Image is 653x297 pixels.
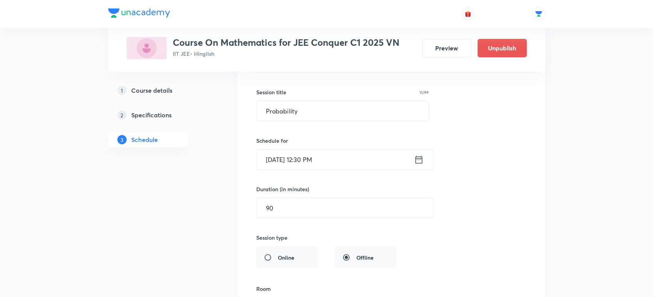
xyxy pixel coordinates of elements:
[256,185,309,193] h6: Duration (in minutes)
[257,101,429,121] input: A great title is short, clear and descriptive
[256,88,286,96] h6: Session title
[117,135,127,144] p: 3
[464,10,471,17] img: avatar
[257,198,433,218] input: 90
[131,135,158,144] h5: Schedule
[532,7,545,20] img: Abhishek Singh
[127,37,167,59] img: 7F491FFD-1548-4457-ADE6-50725907FB56_plus.png
[419,90,429,94] p: 11/99
[117,110,127,120] p: 2
[108,8,170,18] img: Company Logo
[131,86,172,95] h5: Course details
[256,137,429,145] h6: Schedule for
[131,110,172,120] h5: Specifications
[256,285,271,293] h6: Room
[108,107,213,123] a: 2Specifications
[478,39,527,57] button: Unpublish
[108,8,170,20] a: Company Logo
[422,39,471,57] button: Preview
[173,37,399,48] h3: Course On Mathematics for JEE Conquer C1 2025 VN
[108,83,213,98] a: 1Course details
[256,234,287,242] h6: Session type
[173,50,399,58] p: IIT JEE • Hinglish
[117,86,127,95] p: 1
[462,8,474,20] button: avatar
